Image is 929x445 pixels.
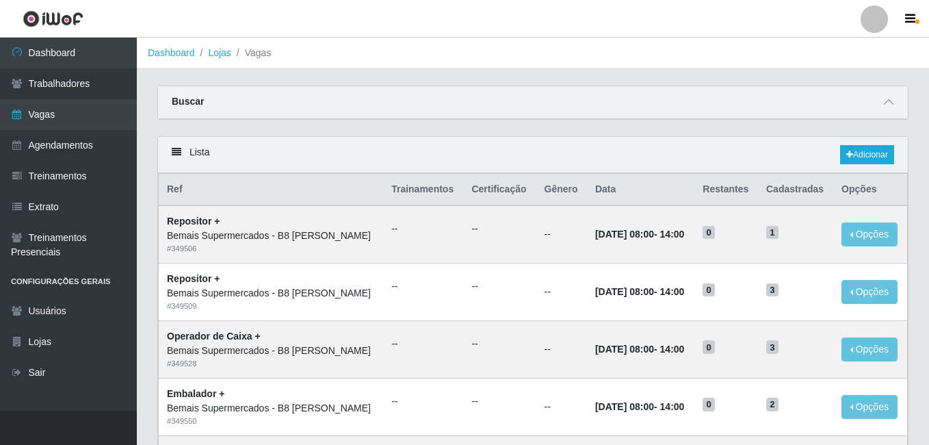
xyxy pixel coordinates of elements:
time: 14:00 [660,229,685,240]
div: # 349506 [167,243,375,255]
div: # 349550 [167,416,375,427]
div: Bemais Supermercados - B8 [PERSON_NAME] [167,401,375,416]
span: 2 [766,398,778,411]
ul: -- [391,279,455,294]
span: 1 [766,226,778,240]
time: [DATE] 08:00 [595,286,654,297]
strong: Buscar [172,96,204,107]
time: [DATE] 08:00 [595,344,654,355]
span: 0 [703,283,715,297]
ul: -- [471,394,527,409]
time: 14:00 [660,286,685,297]
th: Ref [159,174,384,206]
strong: - [595,286,684,297]
div: Bemais Supermercados - B8 [PERSON_NAME] [167,286,375,301]
button: Opções [841,395,898,419]
button: Opções [841,338,898,361]
time: [DATE] 08:00 [595,229,654,240]
ul: -- [471,222,527,236]
div: Bemais Supermercados - B8 [PERSON_NAME] [167,229,375,243]
th: Certificação [463,174,536,206]
a: Dashboard [148,47,195,58]
div: # 349528 [167,358,375,370]
strong: Repositor + [167,216,220,227]
time: 14:00 [660,401,685,412]
th: Gênero [536,174,587,206]
strong: Embalador + [167,388,224,399]
strong: - [595,401,684,412]
span: 0 [703,398,715,411]
th: Cadastradas [758,174,833,206]
button: Opções [841,222,898,246]
div: Lista [158,137,908,173]
td: -- [536,205,587,263]
strong: Repositor + [167,273,220,284]
td: -- [536,264,587,321]
th: Data [587,174,694,206]
span: 0 [703,226,715,240]
a: Adicionar [840,145,894,164]
li: Vagas [231,46,272,60]
span: 0 [703,340,715,354]
strong: - [595,344,684,355]
a: Lojas [208,47,231,58]
ul: -- [391,394,455,409]
time: 14:00 [660,344,685,355]
div: Bemais Supermercados - B8 [PERSON_NAME] [167,344,375,358]
th: Restantes [694,174,758,206]
strong: - [595,229,684,240]
th: Opções [833,174,907,206]
div: # 349509 [167,301,375,312]
ul: -- [391,337,455,351]
th: Trainamentos [383,174,463,206]
td: -- [536,378,587,435]
img: CoreUI Logo [23,10,83,27]
span: 3 [766,340,778,354]
nav: breadcrumb [137,38,929,69]
time: [DATE] 08:00 [595,401,654,412]
button: Opções [841,280,898,304]
ul: -- [471,279,527,294]
strong: Operador de Caixa + [167,331,261,342]
ul: -- [471,337,527,351]
td: -- [536,320,587,378]
span: 3 [766,283,778,297]
ul: -- [391,222,455,236]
